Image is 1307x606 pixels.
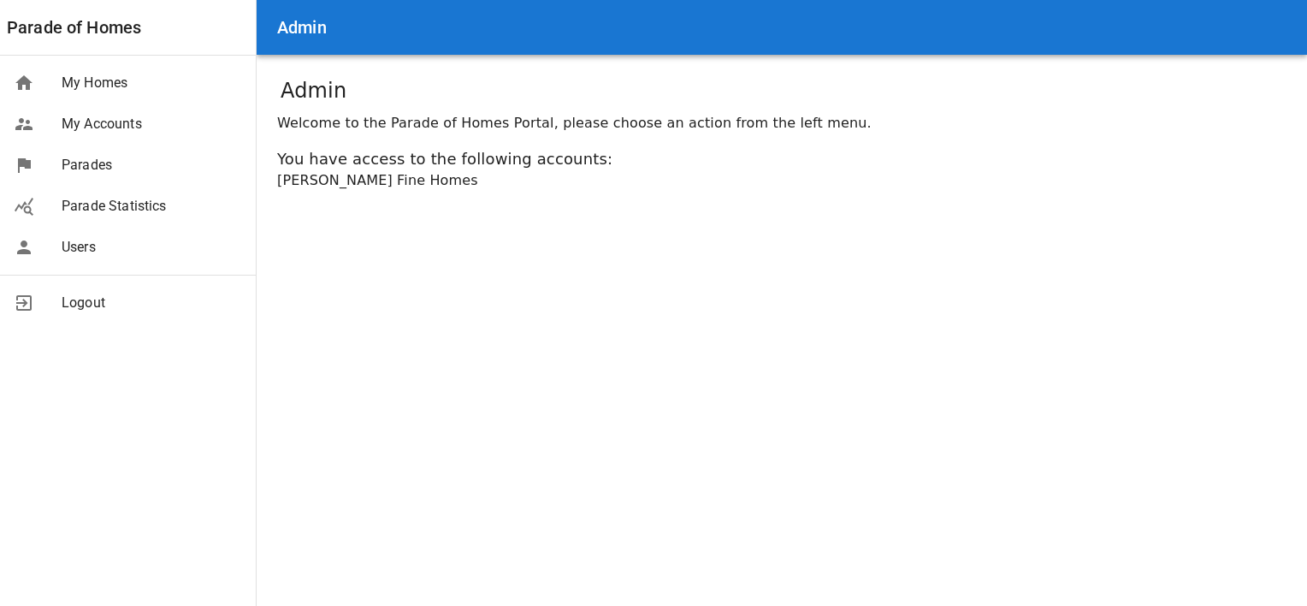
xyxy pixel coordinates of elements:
[62,155,242,175] span: Parades
[62,196,242,217] span: Parade Statistics
[277,14,327,41] h6: Admin
[277,147,1286,170] div: You have access to the following accounts:
[281,75,346,106] h1: Admin
[62,293,242,313] span: Logout
[7,14,141,41] a: Parade of Homes
[62,114,242,134] span: My Accounts
[62,237,242,258] span: Users
[277,170,1286,191] div: [PERSON_NAME] Fine Homes
[62,73,242,93] span: My Homes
